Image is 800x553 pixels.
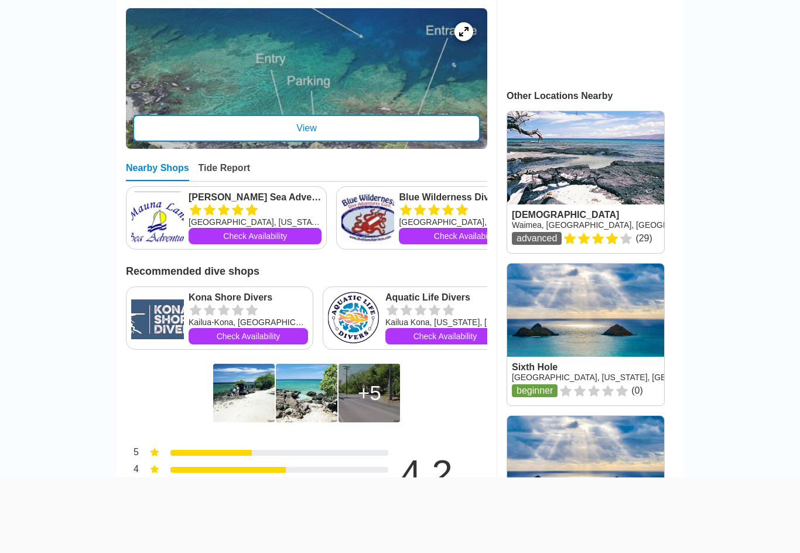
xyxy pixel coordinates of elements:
div: Tide Report [199,163,251,181]
img: Mauna Lani Sea Adventures, Inc. [131,192,184,244]
img: The entry is an easy climb into the little lava cove. Put your fins on and kick out for a hundred... [276,364,337,422]
div: Kailua-Kona, [GEOGRAPHIC_DATA] [189,316,308,328]
img: Blue Wilderness Dive Adventures Corp. [341,192,394,244]
a: Aquatic Life Divers [385,292,505,303]
a: Kona Shore Divers [189,292,308,303]
div: 4.2 [382,455,470,493]
img: Aquatic Life Divers [328,292,381,344]
div: Other Locations Nearby [507,91,683,101]
div: 4 [126,463,139,478]
div: 5 [126,446,139,461]
div: 5 [358,381,381,405]
a: [PERSON_NAME] Sea Adventures, Inc. [189,192,322,203]
h2: Recommended dive shops [126,258,487,278]
a: Blue Wilderness Dive Adventures Corp. [399,192,532,203]
a: entry mapView [126,8,487,149]
div: View [133,115,480,142]
div: [GEOGRAPHIC_DATA], [US_STATE], [US_STATE] [189,216,322,228]
a: Check Availability [385,328,505,344]
a: Check Availability [399,228,532,244]
div: Nearby Shops [126,163,189,181]
a: Check Availability [189,328,308,344]
img: Kona Shore Divers [131,292,184,344]
a: Waimea, [GEOGRAPHIC_DATA], [GEOGRAPHIC_DATA] [512,220,722,230]
div: [GEOGRAPHIC_DATA], [US_STATE], [US_STATE] [399,216,532,228]
iframe: Advertisement [106,477,695,550]
a: Check Availability [189,228,322,244]
div: Kailua Kona, [US_STATE], [US_STATE] [385,316,505,328]
img: Park your car anywhere off the beaten path. The entry is just to the front left of this vehicle [213,364,275,422]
